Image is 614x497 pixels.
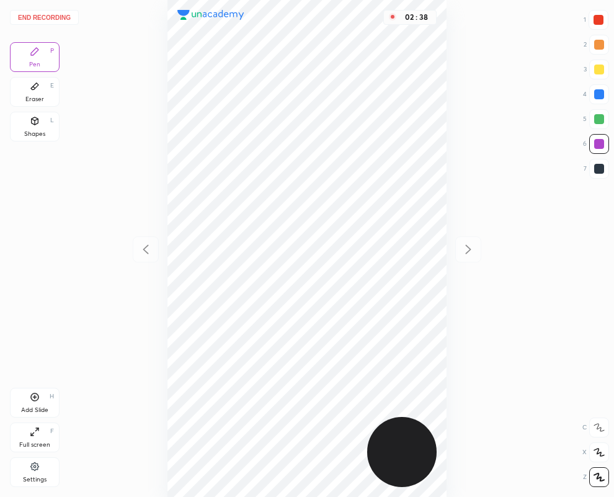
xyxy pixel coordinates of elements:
[10,10,79,25] button: End recording
[583,467,609,487] div: Z
[177,10,244,20] img: logo.38c385cc.svg
[50,393,54,400] div: H
[25,96,44,102] div: Eraser
[582,442,609,462] div: X
[50,48,54,54] div: P
[582,418,609,437] div: C
[583,84,609,104] div: 4
[583,109,609,129] div: 5
[50,428,54,434] div: F
[21,407,48,413] div: Add Slide
[584,159,609,179] div: 7
[584,35,609,55] div: 2
[23,477,47,483] div: Settings
[29,61,40,68] div: Pen
[584,60,609,79] div: 3
[24,131,45,137] div: Shapes
[50,83,54,89] div: E
[50,117,54,123] div: L
[401,13,431,22] div: 02 : 38
[19,442,50,448] div: Full screen
[584,10,608,30] div: 1
[583,134,609,154] div: 6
